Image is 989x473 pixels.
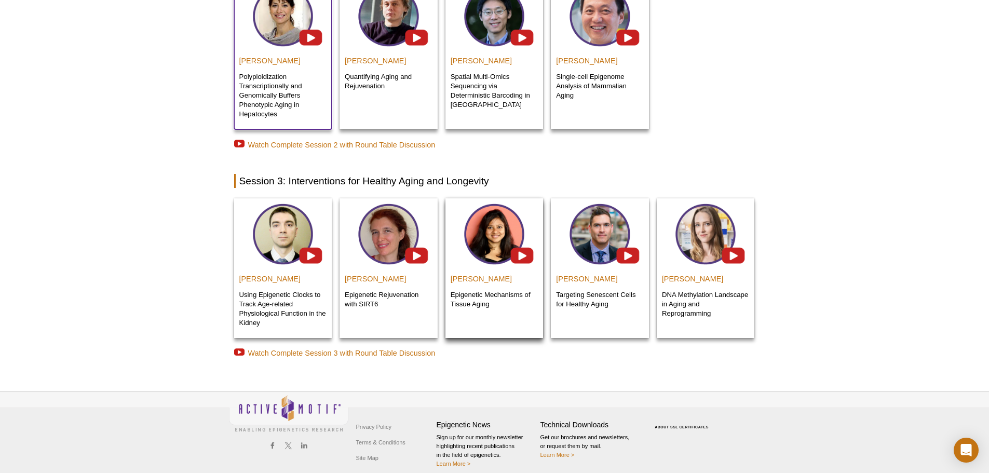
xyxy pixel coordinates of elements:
[556,290,644,309] p: Targeting Senescent Cells for Healthy Aging
[551,198,649,267] img: Schulz
[340,198,438,267] img: Ling
[239,55,327,67] h3: [PERSON_NAME]
[657,198,755,267] img: Esteller
[451,273,538,285] h3: [PERSON_NAME]
[662,290,750,318] p: DNA Methylation Landscape in Aging and Reprogramming
[551,198,649,319] a: Schulz [PERSON_NAME] Targeting Senescent Cells for Healthy Aging
[248,140,436,150] a: Watch Complete Session 2 with Round Table Discussion
[451,290,538,309] p: Epigenetic Mechanisms of Tissue Aging
[662,273,750,285] h3: [PERSON_NAME]
[340,198,438,319] a: Ling [PERSON_NAME] Epigenetic Rejuvenation with SIRT6
[657,198,755,328] a: Esteller [PERSON_NAME] DNA Methylation Landscape in Aging and Reprogramming
[445,198,544,319] a: Di Croce [PERSON_NAME] Epigenetic Mechanisms of Tissue Aging
[540,452,575,458] a: Learn More >
[556,55,644,67] h3: [PERSON_NAME]
[437,421,535,429] h4: Epigenetic News
[345,55,432,67] h3: [PERSON_NAME]
[437,461,471,467] a: Learn More >
[437,433,535,468] p: Sign up for our monthly newsletter highlighting recent publications in the field of epigenetics.
[954,438,979,463] div: Open Intercom Messenger
[451,72,538,110] p: Spatial Multi-Omics Sequencing via Deterministic Barcoding in [GEOGRAPHIC_DATA]
[556,72,644,100] p: Single-cell Epigenome Analysis of Mammalian Aging
[239,290,327,328] p: Using Epigenetic Clocks to Track Age-related Physiological Function in the Kidney
[354,450,381,466] a: Site Map
[644,410,722,433] table: Click to Verify - This site chose Symantec SSL for secure e-commerce and confidential communicati...
[556,273,644,285] h3: [PERSON_NAME]
[234,174,755,188] h2: Session 3: Interventions for Healthy Aging and Longevity
[239,72,327,119] p: Polyploidization Transcriptionally and Genomically Buffers Phenotypic Aging in Hepatocytes
[234,198,332,337] a: Scaffidi [PERSON_NAME] Using Epigenetic Clocks to Track Age-related Physiological Function in the...
[345,72,432,91] p: Quantifying Aging and Rejuvenation
[229,392,348,434] img: Active Motif,
[345,290,432,309] p: Epigenetic Rejuvenation with SIRT6
[239,273,327,285] h3: [PERSON_NAME]
[540,433,639,460] p: Get our brochures and newsletters, or request them by mail.
[248,348,436,358] a: Watch Complete Session 3 with Round Table Discussion
[354,435,408,450] a: Terms & Conditions
[234,198,332,267] img: Scaffidi
[655,425,709,429] a: ABOUT SSL CERTIFICATES
[345,273,432,285] h3: [PERSON_NAME]
[445,198,544,267] img: Di Croce
[540,421,639,429] h4: Technical Downloads
[451,55,538,67] h3: [PERSON_NAME]
[354,419,394,435] a: Privacy Policy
